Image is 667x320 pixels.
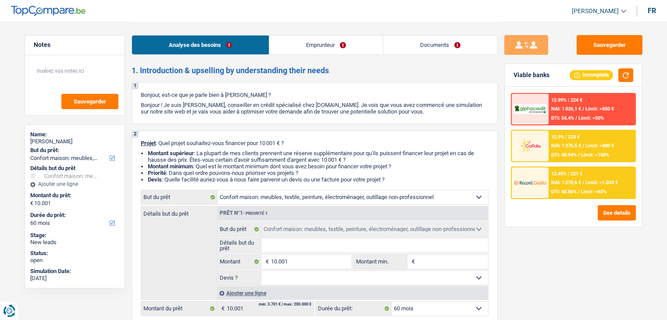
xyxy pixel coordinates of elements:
[30,212,118,219] label: Durée du prêt:
[578,115,604,121] span: Limit: <50%
[141,206,217,217] label: Détails but du prêt
[551,115,574,121] span: DTI: 54.4%
[407,255,417,269] span: €
[30,268,119,275] div: Simulation Date:
[577,35,642,55] button: Sauvegarder
[30,275,119,282] div: [DATE]
[148,163,193,170] strong: Montant minimum
[551,97,582,103] div: 12.99% | 224 €
[316,302,392,316] label: Durée du prêt:
[132,36,269,54] a: Analyse des besoins
[585,106,614,112] span: Limit: >850 €
[259,302,311,306] div: min: 3.701 € / max: 200.000 €
[141,92,489,98] p: Bonjour, est-ce que je parle bien à [PERSON_NAME] ?
[218,210,270,216] div: Prêt n°1
[514,174,546,191] img: Record Credits
[30,165,119,172] div: Détails but du prêt
[578,152,580,158] span: /
[585,180,618,185] span: Limit: >1.033 €
[141,102,489,115] p: Bonjour ! Je suis [PERSON_NAME], conseiller en crédit spécialisé chez [DOMAIN_NAME]. Je vois que ...
[269,36,383,54] a: Emprunteur
[11,6,86,16] img: TopCompare Logo
[148,163,489,170] li: : Quel est le montant minimum dont vous avez besoin pour financer votre projet ?
[141,140,156,146] span: Projet
[565,4,626,18] a: [PERSON_NAME]
[218,238,262,252] label: Détails but du prêt
[570,70,613,80] div: Incomplete
[514,138,546,154] img: Cofidis
[141,190,218,204] label: But du prêt
[514,71,549,79] div: Viable banks
[30,131,119,138] div: Name:
[61,94,118,109] button: Sauvegarder
[217,287,488,299] div: Ajouter une ligne
[551,143,581,149] span: NAI: 1 276,5 €
[132,66,498,75] h2: 1. Introduction & upselling by understanding their needs
[30,181,119,187] div: Ajouter une ligne
[217,302,227,316] span: €
[551,171,582,177] div: 12.45% | 221 €
[218,271,262,285] label: Devis ?
[582,143,584,149] span: /
[383,36,497,54] a: Documents
[648,7,656,15] div: fr
[30,250,119,257] div: Status:
[148,176,162,183] span: Devis
[261,255,271,269] span: €
[585,143,614,149] span: Limit: >800 €
[598,205,636,220] button: See details
[132,83,139,89] div: 1
[581,189,606,195] span: Limit: <65%
[30,200,33,207] span: €
[581,152,609,158] span: Limit: <100%
[551,152,577,158] span: DTI: 48.94%
[30,257,119,264] div: open
[551,180,581,185] span: NAI: 1 278,6 €
[30,138,119,145] div: [PERSON_NAME]
[148,150,489,163] li: : La plupart de mes clients prennent une réserve supplémentaire pour qu'ils puissent financer leu...
[575,115,577,121] span: /
[551,106,581,112] span: NAI: 1 026,1 €
[148,170,489,176] li: : Dans quel ordre pouvons-nous prioriser vos projets ?
[30,239,119,246] div: New leads
[572,7,619,15] span: [PERSON_NAME]
[354,255,407,269] label: Montant min.
[243,211,268,216] span: - Priorité 1
[578,189,580,195] span: /
[148,150,194,156] strong: Montant supérieur
[551,134,580,140] div: 12.9% | 223 €
[132,131,139,138] div: 2
[514,104,546,114] img: AlphaCredit
[551,189,577,195] span: DTI: 48.86%
[30,192,118,199] label: Montant du prêt:
[30,232,119,239] div: Stage:
[148,176,489,183] li: : Quelle facilité auriez-vous à nous faire parvenir un devis ou une facture pour votre projet ?
[582,180,584,185] span: /
[582,106,584,112] span: /
[218,222,262,236] label: But du prêt
[148,170,166,176] strong: Priorité
[141,140,489,146] p: : Quel projet souhaitez-vous financer pour 10 001 € ?
[34,41,116,49] h5: Notes
[218,255,262,269] label: Montant
[74,99,106,104] span: Sauvegarder
[141,302,217,316] label: Montant du prêt
[30,147,118,154] label: But du prêt:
